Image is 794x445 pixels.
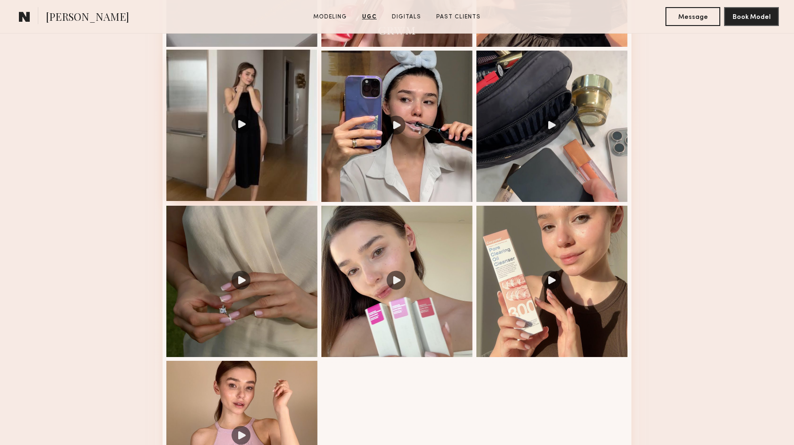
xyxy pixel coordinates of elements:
[665,7,720,26] button: Message
[358,13,380,21] a: UGC
[46,9,129,26] span: [PERSON_NAME]
[724,7,779,26] button: Book Model
[724,12,779,20] a: Book Model
[388,13,425,21] a: Digitals
[310,13,351,21] a: Modeling
[432,13,484,21] a: Past Clients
